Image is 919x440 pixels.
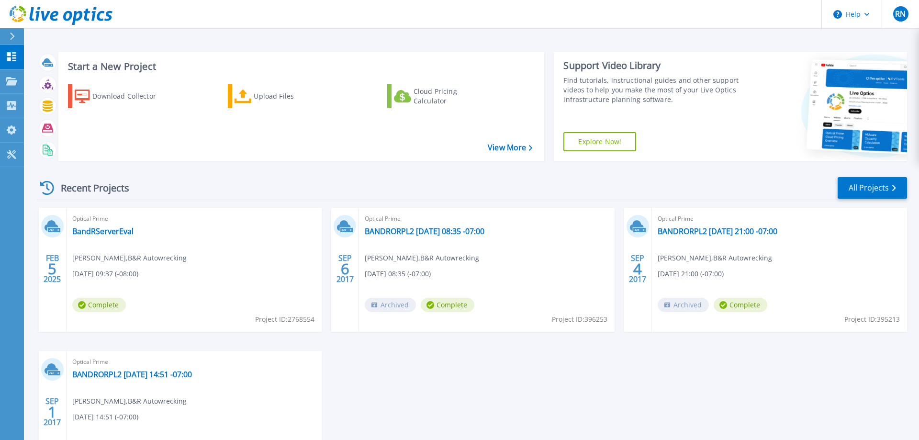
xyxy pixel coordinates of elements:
[658,214,901,224] span: Optical Prime
[488,143,532,152] a: View More
[563,76,743,104] div: Find tutorials, instructional guides and other support videos to help you make the most of your L...
[628,251,647,286] div: SEP 2017
[844,314,900,325] span: Project ID: 395213
[838,177,907,199] a: All Projects
[48,265,56,273] span: 5
[43,251,61,286] div: FEB 2025
[72,412,138,422] span: [DATE] 14:51 (-07:00)
[336,251,354,286] div: SEP 2017
[48,408,56,416] span: 1
[341,265,349,273] span: 6
[72,396,187,406] span: [PERSON_NAME] , B&R Autowrecking
[552,314,607,325] span: Project ID: 396253
[365,214,608,224] span: Optical Prime
[72,298,126,312] span: Complete
[563,59,743,72] div: Support Video Library
[72,226,134,236] a: BandRServerEval
[72,370,192,379] a: BANDRORPL2 [DATE] 14:51 -07:00
[895,10,906,18] span: RN
[421,298,474,312] span: Complete
[72,357,316,367] span: Optical Prime
[68,61,532,72] h3: Start a New Project
[72,253,187,263] span: [PERSON_NAME] , B&R Autowrecking
[714,298,767,312] span: Complete
[658,269,724,279] span: [DATE] 21:00 (-07:00)
[563,132,636,151] a: Explore Now!
[658,298,709,312] span: Archived
[365,253,479,263] span: [PERSON_NAME] , B&R Autowrecking
[254,87,330,106] div: Upload Files
[365,226,484,236] a: BANDRORPL2 [DATE] 08:35 -07:00
[658,226,777,236] a: BANDRORPL2 [DATE] 21:00 -07:00
[43,395,61,429] div: SEP 2017
[365,269,431,279] span: [DATE] 08:35 (-07:00)
[633,265,642,273] span: 4
[72,269,138,279] span: [DATE] 09:37 (-08:00)
[255,314,314,325] span: Project ID: 2768554
[414,87,490,106] div: Cloud Pricing Calculator
[365,298,416,312] span: Archived
[37,176,142,200] div: Recent Projects
[228,84,335,108] a: Upload Files
[72,214,316,224] span: Optical Prime
[658,253,772,263] span: [PERSON_NAME] , B&R Autowrecking
[387,84,494,108] a: Cloud Pricing Calculator
[68,84,175,108] a: Download Collector
[92,87,169,106] div: Download Collector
